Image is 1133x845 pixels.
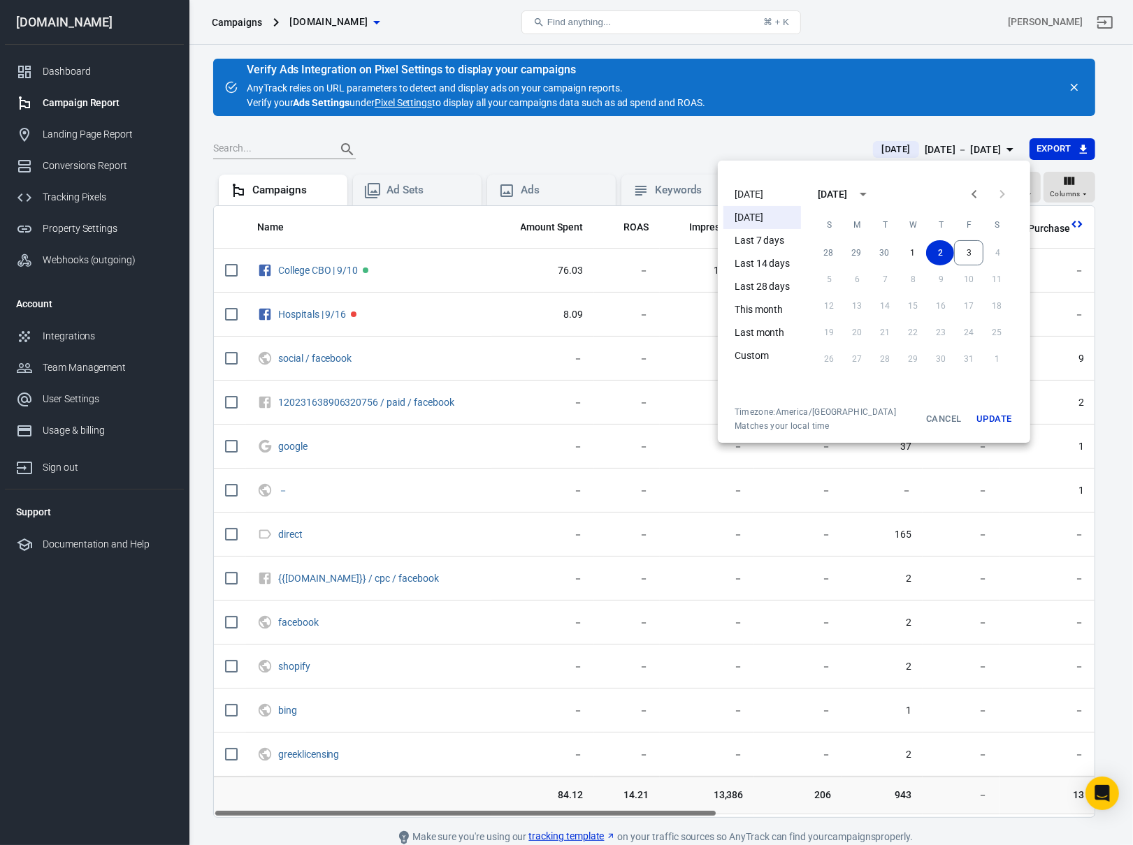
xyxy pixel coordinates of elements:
div: Timezone: America/[GEOGRAPHIC_DATA] [735,406,896,418]
button: calendar view is open, switch to year view [851,182,875,206]
button: 1 [898,240,926,265]
span: Wednesday [900,211,925,239]
li: This month [723,298,801,321]
li: Last 7 days [723,229,801,252]
button: 29 [842,240,870,265]
li: [DATE] [723,183,801,206]
button: 30 [870,240,898,265]
button: Update [972,406,1016,432]
span: Thursday [928,211,953,239]
div: Open Intercom Messenger [1085,777,1119,810]
span: Monday [844,211,869,239]
li: Last 14 days [723,252,801,275]
span: Friday [956,211,981,239]
span: Tuesday [872,211,897,239]
button: Cancel [921,406,966,432]
span: Matches your local time [735,420,896,432]
button: 3 [954,240,983,265]
span: Saturday [984,211,1009,239]
button: Previous month [960,180,988,208]
li: Last 28 days [723,275,801,298]
li: [DATE] [723,206,801,229]
button: 28 [814,240,842,265]
span: Sunday [816,211,842,239]
button: 2 [926,240,954,265]
div: [DATE] [818,187,847,202]
li: Last month [723,321,801,344]
li: Custom [723,344,801,367]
